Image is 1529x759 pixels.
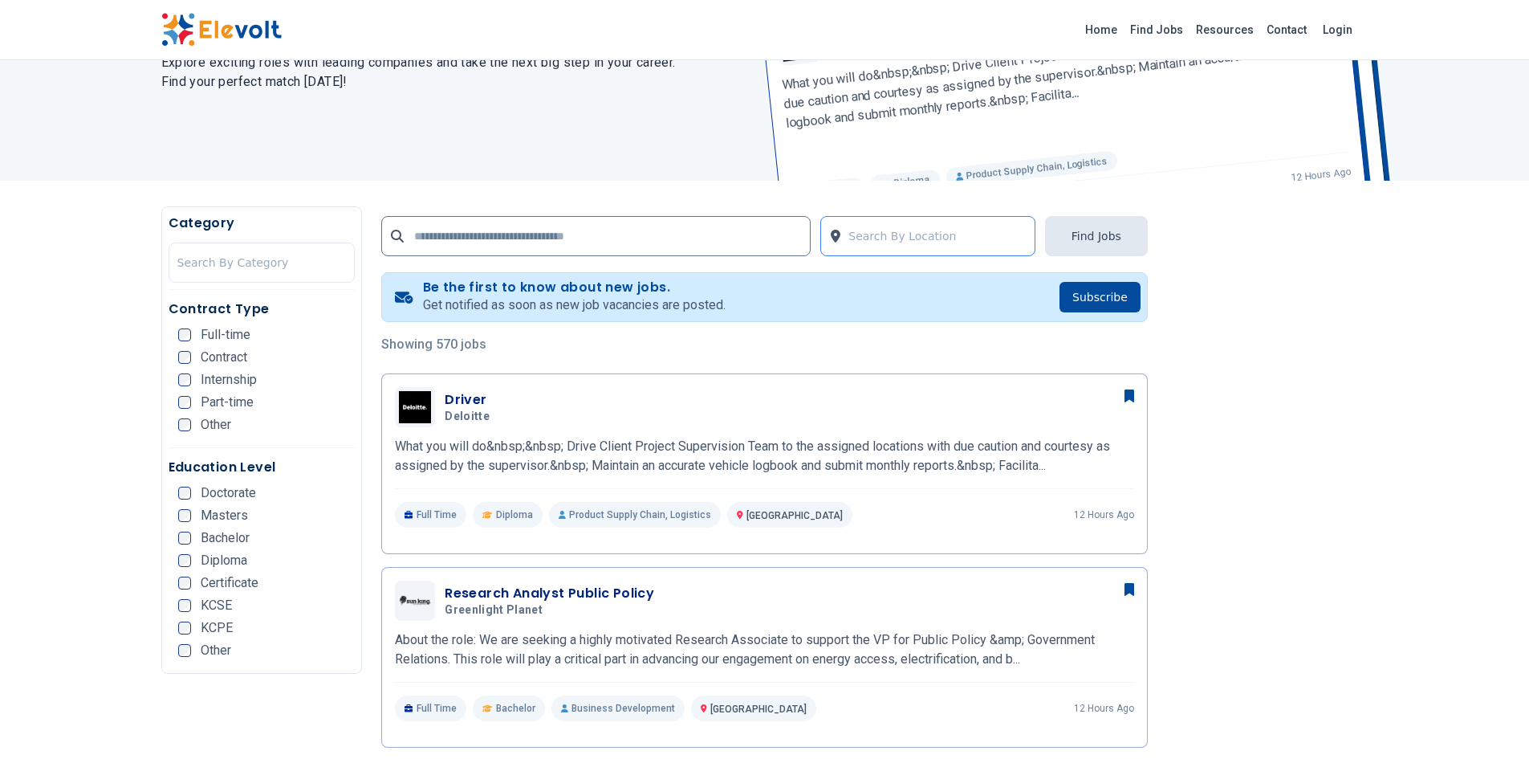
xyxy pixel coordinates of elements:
iframe: Chat Widget [1449,682,1529,759]
span: Bachelor [201,532,250,545]
span: [GEOGRAPHIC_DATA] [710,704,807,715]
input: Bachelor [178,532,191,545]
input: Other [178,418,191,431]
input: Doctorate [178,487,191,500]
a: Login [1313,14,1362,46]
iframe: Advertisement [1167,271,1368,753]
span: Part-time [201,396,254,409]
span: Internship [201,373,257,386]
h5: Contract Type [169,300,356,319]
img: Greenlight Planet [399,595,431,606]
a: Contact [1260,17,1313,43]
p: Product Supply Chain, Logistics [549,502,721,528]
span: KCPE [201,622,233,635]
input: Masters [178,509,191,522]
p: What you will do&nbsp;&nbsp; Drive Client Project Supervision Team to the assigned locations with... [395,437,1134,475]
h3: Driver [445,390,496,410]
button: Find Jobs [1045,216,1148,256]
img: Deloitte [399,391,431,423]
span: Diploma [201,554,247,567]
span: [GEOGRAPHIC_DATA] [746,510,843,521]
input: Contract [178,351,191,364]
input: Certificate [178,577,191,590]
span: Bachelor [496,702,535,715]
img: Elevolt [161,13,282,47]
a: DeloitteDriverDeloitteWhat you will do&nbsp;&nbsp; Drive Client Project Supervision Team to the a... [395,387,1134,528]
h5: Category [169,214,356,233]
p: Showing 570 jobs [381,335,1148,354]
a: Home [1079,17,1124,43]
h5: Education Level [169,458,356,477]
a: Resources [1189,17,1260,43]
span: Greenlight Planet [445,603,543,618]
span: Diploma [496,508,533,521]
button: Subscribe [1059,282,1141,312]
p: Get notified as soon as new job vacancies are posted. [423,296,726,315]
input: KCPE [178,622,191,635]
p: 12 hours ago [1074,702,1134,715]
a: Find Jobs [1124,17,1189,43]
a: Greenlight PlanetResearch Analyst Public PolicyGreenlight PlanetAbout the role: We are seeking a ... [395,581,1134,721]
p: Full Time [395,696,466,721]
span: KCSE [201,599,232,612]
span: Masters [201,509,248,522]
p: 12 hours ago [1074,508,1134,521]
h3: Research Analyst Public Policy [445,584,654,603]
span: Other [201,418,231,431]
span: Other [201,644,231,657]
input: Full-time [178,328,191,341]
span: Deloitte [445,410,490,424]
h4: Be the first to know about new jobs. [423,280,726,296]
input: Internship [178,373,191,386]
p: About the role: We are seeking a highly motivated Research Associate to support the VP for Public... [395,630,1134,669]
input: Other [178,644,191,657]
input: KCSE [178,599,191,612]
input: Part-time [178,396,191,409]
h2: Explore exciting roles with leading companies and take the next big step in your career. Find you... [161,53,746,92]
input: Diploma [178,554,191,567]
span: Doctorate [201,487,256,500]
span: Certificate [201,577,258,590]
p: Business Development [551,696,685,721]
span: Contract [201,351,247,364]
span: Full-time [201,328,250,341]
p: Full Time [395,502,466,528]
